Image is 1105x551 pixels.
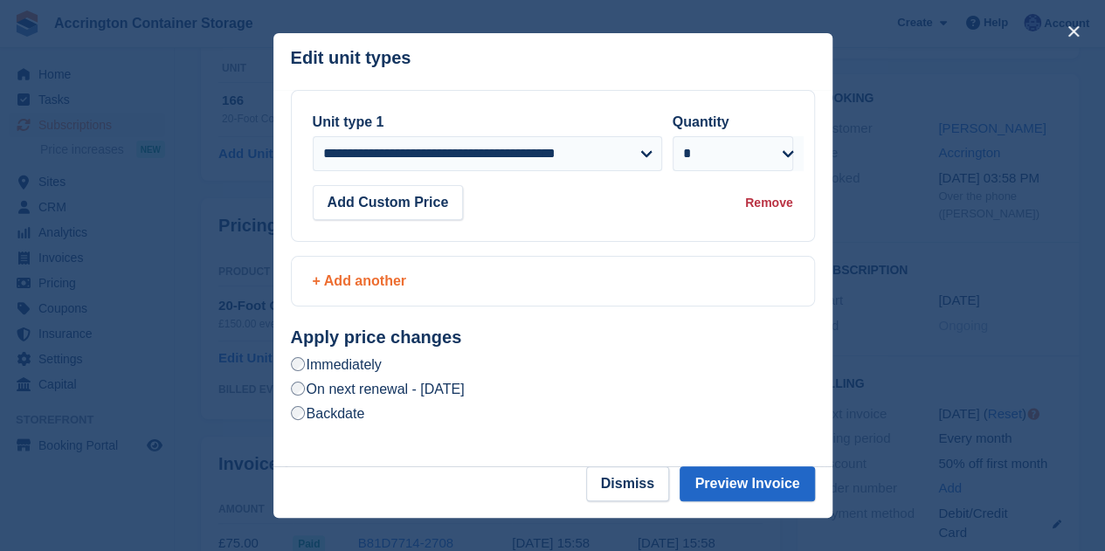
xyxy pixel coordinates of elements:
input: Backdate [291,406,305,420]
button: Add Custom Price [313,185,464,220]
input: On next renewal - [DATE] [291,382,305,396]
a: + Add another [291,256,815,306]
button: Preview Invoice [680,466,814,501]
input: Immediately [291,357,305,371]
label: On next renewal - [DATE] [291,380,465,398]
label: Immediately [291,355,382,374]
div: Remove [745,194,792,212]
button: close [1060,17,1088,45]
label: Backdate [291,404,365,423]
label: Unit type 1 [313,114,384,129]
div: + Add another [313,271,793,292]
button: Dismiss [586,466,669,501]
strong: Apply price changes [291,327,462,347]
p: Edit unit types [291,48,411,68]
label: Quantity [673,114,729,129]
